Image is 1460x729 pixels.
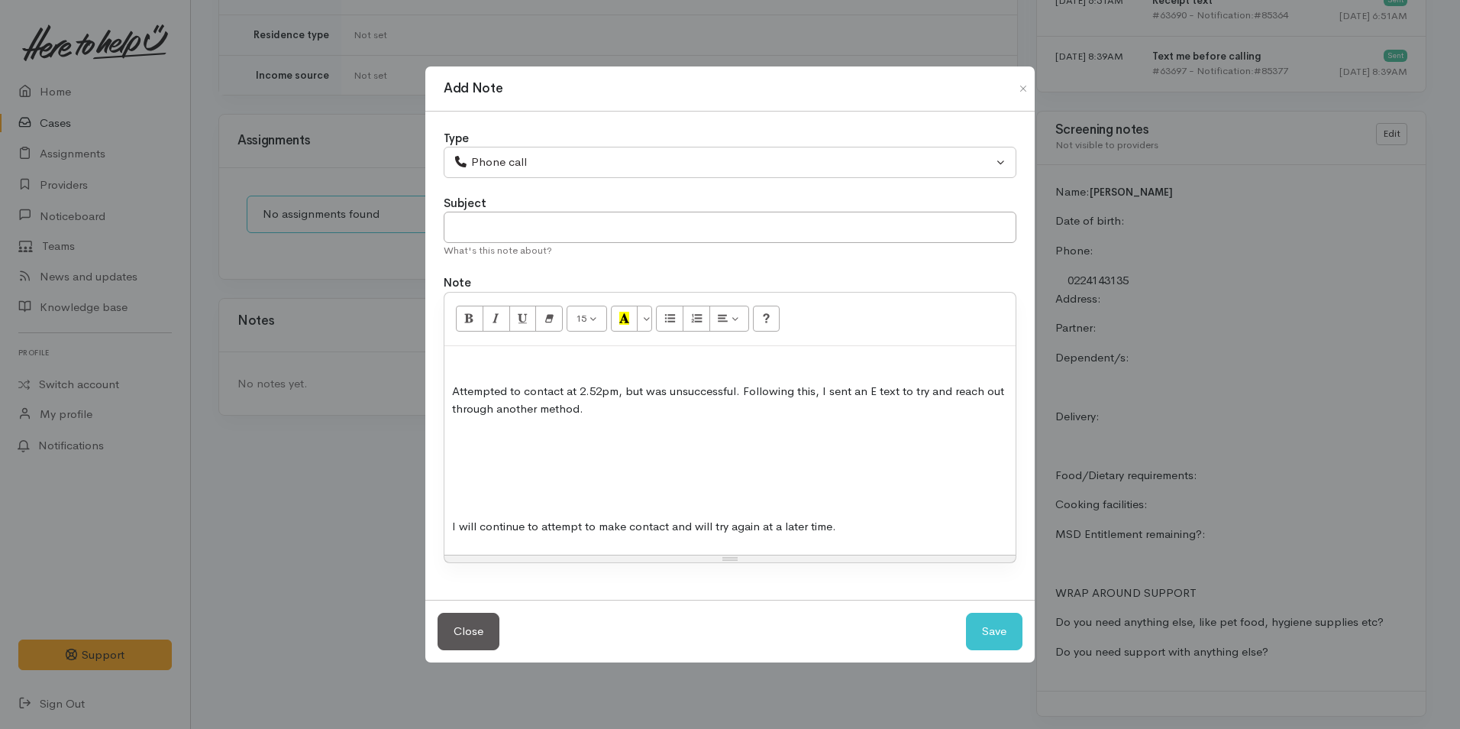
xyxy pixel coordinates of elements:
button: Underline (CTRL+U) [509,306,537,332]
button: Bold (CTRL+B) [456,306,483,332]
label: Subject [444,195,486,212]
p: Attempted to contact at 2.52pm, but was unsuccessful. Following this, I sent an E text to try and... [452,383,1008,417]
button: Font Size [567,306,607,332]
h1: Add Note [444,79,502,99]
button: Close [438,613,499,650]
button: Italic (CTRL+I) [483,306,510,332]
button: Ordered list (CTRL+SHIFT+NUM8) [683,306,710,332]
p: I will continue to attempt to make contact and will try again at a later time. [452,518,1008,536]
button: Remove Font Style (CTRL+\) [535,306,563,332]
div: Phone call [454,154,993,171]
div: Resize [444,556,1016,562]
label: Type [444,130,469,147]
span: 15 [576,312,586,325]
button: Paragraph [709,306,749,332]
button: Close [1011,79,1035,98]
button: More Color [637,306,652,332]
button: Recent Color [611,306,638,332]
div: What's this note about? [444,243,1016,258]
label: Note [444,274,471,292]
button: Save [966,613,1022,650]
button: Phone call [444,147,1016,178]
button: Help [753,306,780,332]
button: Unordered list (CTRL+SHIFT+NUM7) [656,306,683,332]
